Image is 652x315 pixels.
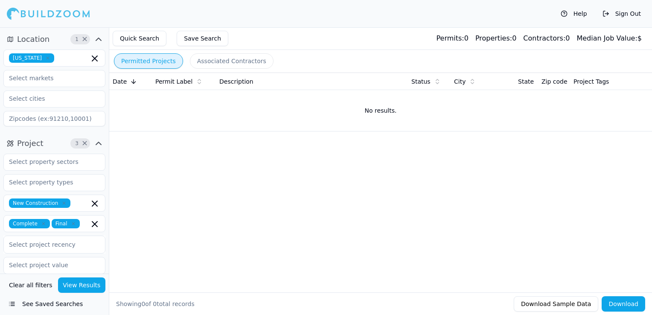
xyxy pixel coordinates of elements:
button: Location1Clear Location filters [3,32,105,46]
div: 0 [436,33,468,44]
div: $ [576,33,642,44]
span: Date [113,77,127,86]
span: Clear Location filters [81,37,88,41]
span: Description [219,77,253,86]
span: [US_STATE] [9,53,54,63]
button: Clear all filters [7,277,55,293]
span: State [518,77,534,86]
td: No results. [109,90,652,131]
input: Select cities [4,91,94,106]
span: Complete [9,219,50,228]
span: Location [17,33,49,45]
span: Status [411,77,431,86]
button: See Saved Searches [3,296,105,312]
input: Select property sectors [4,154,94,169]
button: Save Search [177,31,228,46]
input: Select property types [4,175,94,190]
div: 0 [523,33,570,44]
span: 0 [153,300,157,307]
button: Quick Search [113,31,166,46]
span: Properties: [475,34,512,42]
button: Download [602,296,645,312]
span: 3 [73,139,81,148]
button: Help [556,7,591,20]
span: Median Job Value: [576,34,637,42]
span: Permits: [436,34,464,42]
span: 0 [141,300,145,307]
input: Zipcodes (ex:91210,10001) [3,111,105,126]
span: New Construction [9,198,70,208]
button: Project3Clear Project filters [3,137,105,150]
span: Final [52,219,80,228]
span: Permit Label [155,77,192,86]
button: Permitted Projects [114,53,183,69]
input: Select project value [4,257,94,273]
button: Sign Out [598,7,645,20]
span: Zip code [541,77,568,86]
div: Showing of total records [116,300,195,308]
span: Clear Project filters [81,141,88,146]
button: View Results [58,277,106,293]
div: 0 [475,33,516,44]
span: Contractors: [523,34,565,42]
button: Associated Contractors [190,53,274,69]
span: 1 [73,35,81,44]
span: Project [17,137,44,149]
span: Project Tags [573,77,609,86]
span: City [454,77,466,86]
input: Select markets [4,70,94,86]
button: Download Sample Data [514,296,598,312]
